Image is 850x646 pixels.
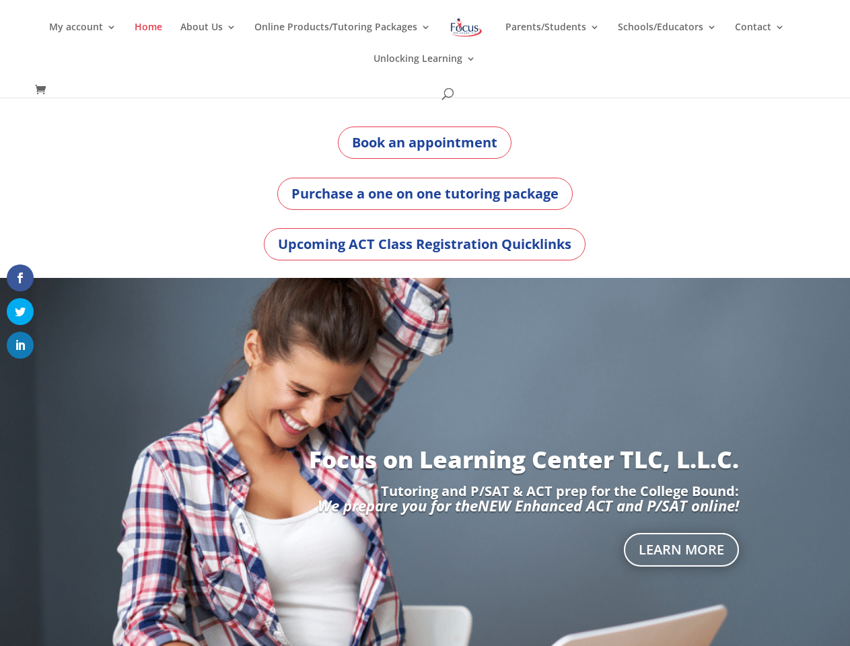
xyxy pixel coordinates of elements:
a: Book an appointment [338,127,511,159]
a: Parents/Students [505,22,600,54]
em: We prepare you for the [318,495,478,515]
p: Tutoring and P/SAT & ACT prep for the College Bound: [111,485,740,498]
img: Focus on Learning [449,15,484,40]
a: Home [135,22,162,54]
a: Online Products/Tutoring Packages [254,22,431,54]
a: Contact [735,22,785,54]
a: Purchase a one on one tutoring package [277,178,573,210]
a: Unlocking Learning [374,54,476,85]
em: NEW Enhanced ACT and P/SAT online! [478,495,739,515]
a: Upcoming ACT Class Registration Quicklinks [264,228,586,260]
a: About Us [180,22,236,54]
a: Schools/Educators [618,22,717,54]
a: Focus on Learning Center TLC, L.L.C. [309,443,739,475]
a: Learn More [624,533,739,567]
a: My account [49,22,116,54]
